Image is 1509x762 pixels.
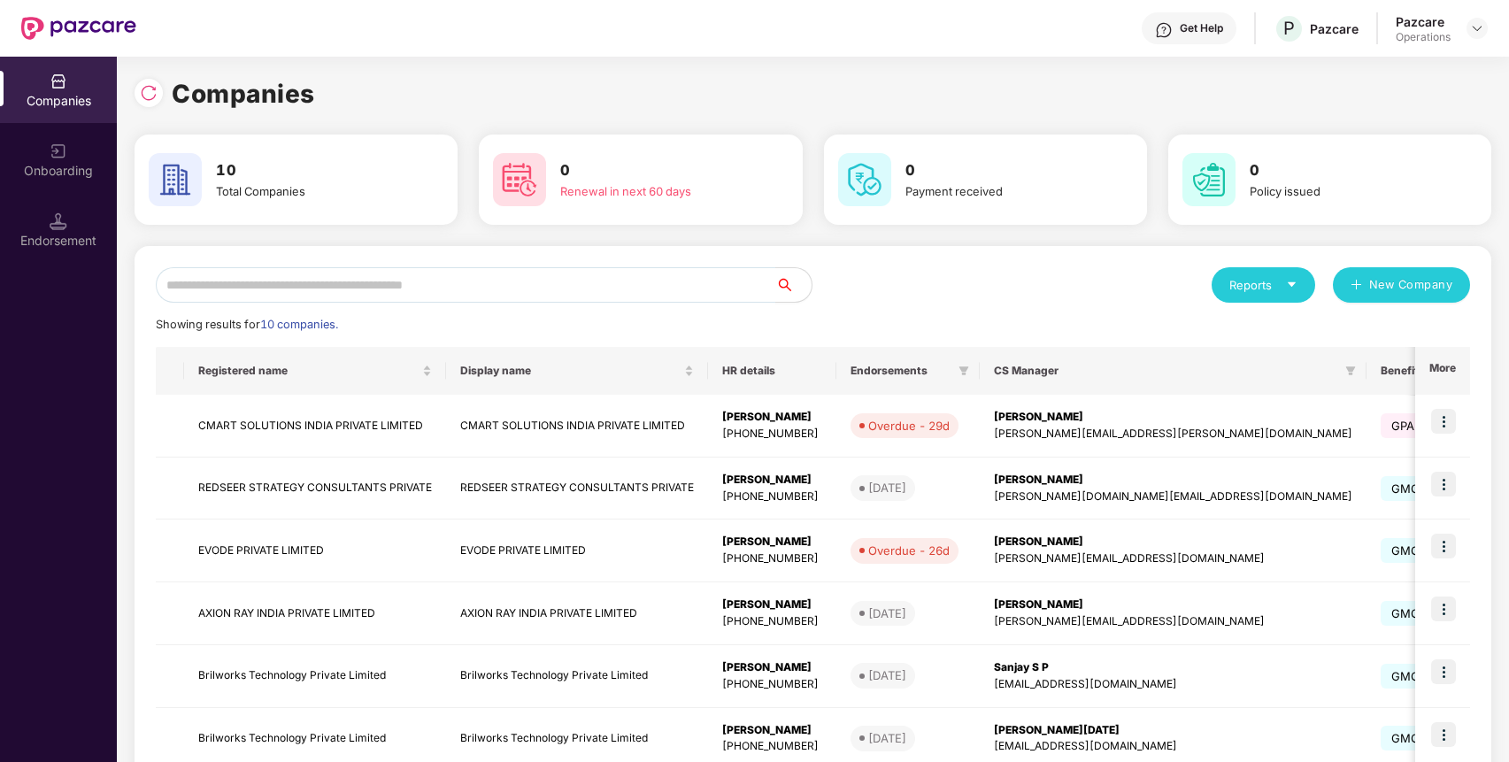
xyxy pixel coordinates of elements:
[50,142,67,160] img: svg+xml;base64,PHN2ZyB3aWR0aD0iMjAiIGhlaWdodD0iMjAiIHZpZXdCb3g9IjAgMCAyMCAyMCIgZmlsbD0ibm9uZSIgeG...
[216,182,408,200] div: Total Companies
[1431,659,1456,684] img: icon
[955,360,973,381] span: filter
[722,597,822,613] div: [PERSON_NAME]
[1250,159,1442,182] h3: 0
[184,645,446,708] td: Brilworks Technology Private Limited
[851,364,951,378] span: Endorsements
[959,366,969,376] span: filter
[156,318,338,331] span: Showing results for
[1381,664,1431,689] span: GMC
[722,738,822,755] div: [PHONE_NUMBER]
[994,676,1352,693] div: [EMAIL_ADDRESS][DOMAIN_NAME]
[446,347,708,395] th: Display name
[50,73,67,90] img: svg+xml;base64,PHN2ZyBpZD0iQ29tcGFuaWVzIiB4bWxucz0iaHR0cDovL3d3dy53My5vcmcvMjAwMC9zdmciIHdpZHRoPS...
[1182,153,1236,206] img: svg+xml;base64,PHN2ZyB4bWxucz0iaHR0cDovL3d3dy53My5vcmcvMjAwMC9zdmciIHdpZHRoPSI2MCIgaGVpZ2h0PSI2MC...
[1250,182,1442,200] div: Policy issued
[1431,722,1456,747] img: icon
[1381,538,1431,563] span: GMC
[994,722,1352,739] div: [PERSON_NAME][DATE]
[1415,347,1470,395] th: More
[1431,409,1456,434] img: icon
[722,426,822,443] div: [PHONE_NUMBER]
[722,659,822,676] div: [PERSON_NAME]
[1345,366,1356,376] span: filter
[868,417,950,435] div: Overdue - 29d
[1381,476,1431,501] span: GMC
[198,364,419,378] span: Registered name
[184,582,446,645] td: AXION RAY INDIA PRIVATE LIMITED
[140,84,158,102] img: svg+xml;base64,PHN2ZyBpZD0iUmVsb2FkLTMyeDMyIiB4bWxucz0iaHR0cDovL3d3dy53My5vcmcvMjAwMC9zdmciIHdpZH...
[446,582,708,645] td: AXION RAY INDIA PRIVATE LIMITED
[722,676,822,693] div: [PHONE_NUMBER]
[1351,279,1362,293] span: plus
[149,153,202,206] img: svg+xml;base64,PHN2ZyB4bWxucz0iaHR0cDovL3d3dy53My5vcmcvMjAwMC9zdmciIHdpZHRoPSI2MCIgaGVpZ2h0PSI2MC...
[994,597,1352,613] div: [PERSON_NAME]
[722,550,822,567] div: [PHONE_NUMBER]
[460,364,681,378] span: Display name
[868,666,906,684] div: [DATE]
[1310,20,1359,37] div: Pazcare
[1155,21,1173,39] img: svg+xml;base64,PHN2ZyBpZD0iSGVscC0zMngzMiIgeG1sbnM9Imh0dHA6Ly93d3cudzMub3JnLzIwMDAvc3ZnIiB3aWR0aD...
[1431,534,1456,558] img: icon
[905,182,1097,200] div: Payment received
[994,426,1352,443] div: [PERSON_NAME][EMAIL_ADDRESS][PERSON_NAME][DOMAIN_NAME]
[50,212,67,230] img: svg+xml;base64,PHN2ZyB3aWR0aD0iMTQuNSIgaGVpZ2h0PSIxNC41IiB2aWV3Qm94PSIwIDAgMTYgMTYiIGZpbGw9Im5vbm...
[994,738,1352,755] div: [EMAIL_ADDRESS][DOMAIN_NAME]
[1283,18,1295,39] span: P
[722,722,822,739] div: [PERSON_NAME]
[868,542,950,559] div: Overdue - 26d
[216,159,408,182] h3: 10
[775,278,812,292] span: search
[1286,279,1297,290] span: caret-down
[184,395,446,458] td: CMART SOLUTIONS INDIA PRIVATE LIMITED
[722,489,822,505] div: [PHONE_NUMBER]
[722,409,822,426] div: [PERSON_NAME]
[775,267,812,303] button: search
[1431,597,1456,621] img: icon
[560,159,752,182] h3: 0
[493,153,546,206] img: svg+xml;base64,PHN2ZyB4bWxucz0iaHR0cDovL3d3dy53My5vcmcvMjAwMC9zdmciIHdpZHRoPSI2MCIgaGVpZ2h0PSI2MC...
[1180,21,1223,35] div: Get Help
[994,472,1352,489] div: [PERSON_NAME]
[994,659,1352,676] div: Sanjay S P
[446,520,708,582] td: EVODE PRIVATE LIMITED
[1342,360,1359,381] span: filter
[446,395,708,458] td: CMART SOLUTIONS INDIA PRIVATE LIMITED
[994,534,1352,550] div: [PERSON_NAME]
[722,534,822,550] div: [PERSON_NAME]
[1229,276,1297,294] div: Reports
[184,520,446,582] td: EVODE PRIVATE LIMITED
[868,479,906,496] div: [DATE]
[1431,472,1456,496] img: icon
[1396,13,1451,30] div: Pazcare
[838,153,891,206] img: svg+xml;base64,PHN2ZyB4bWxucz0iaHR0cDovL3d3dy53My5vcmcvMjAwMC9zdmciIHdpZHRoPSI2MCIgaGVpZ2h0PSI2MC...
[1381,726,1431,750] span: GMC
[1381,413,1426,438] span: GPA
[560,182,752,200] div: Renewal in next 60 days
[1369,276,1453,294] span: New Company
[708,347,836,395] th: HR details
[1470,21,1484,35] img: svg+xml;base64,PHN2ZyBpZD0iRHJvcGRvd24tMzJ4MzIiIHhtbG5zPSJodHRwOi8vd3d3LnczLm9yZy8yMDAwL3N2ZyIgd2...
[994,409,1352,426] div: [PERSON_NAME]
[1396,30,1451,44] div: Operations
[994,550,1352,567] div: [PERSON_NAME][EMAIL_ADDRESS][DOMAIN_NAME]
[21,17,136,40] img: New Pazcare Logo
[446,458,708,520] td: REDSEER STRATEGY CONSULTANTS PRIVATE
[184,347,446,395] th: Registered name
[905,159,1097,182] h3: 0
[260,318,338,331] span: 10 companies.
[868,604,906,622] div: [DATE]
[184,458,446,520] td: REDSEER STRATEGY CONSULTANTS PRIVATE
[722,472,822,489] div: [PERSON_NAME]
[172,74,315,113] h1: Companies
[1333,267,1470,303] button: plusNew Company
[994,489,1352,505] div: [PERSON_NAME][DOMAIN_NAME][EMAIL_ADDRESS][DOMAIN_NAME]
[1381,601,1431,626] span: GMC
[994,364,1338,378] span: CS Manager
[868,729,906,747] div: [DATE]
[446,645,708,708] td: Brilworks Technology Private Limited
[994,613,1352,630] div: [PERSON_NAME][EMAIL_ADDRESS][DOMAIN_NAME]
[722,613,822,630] div: [PHONE_NUMBER]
